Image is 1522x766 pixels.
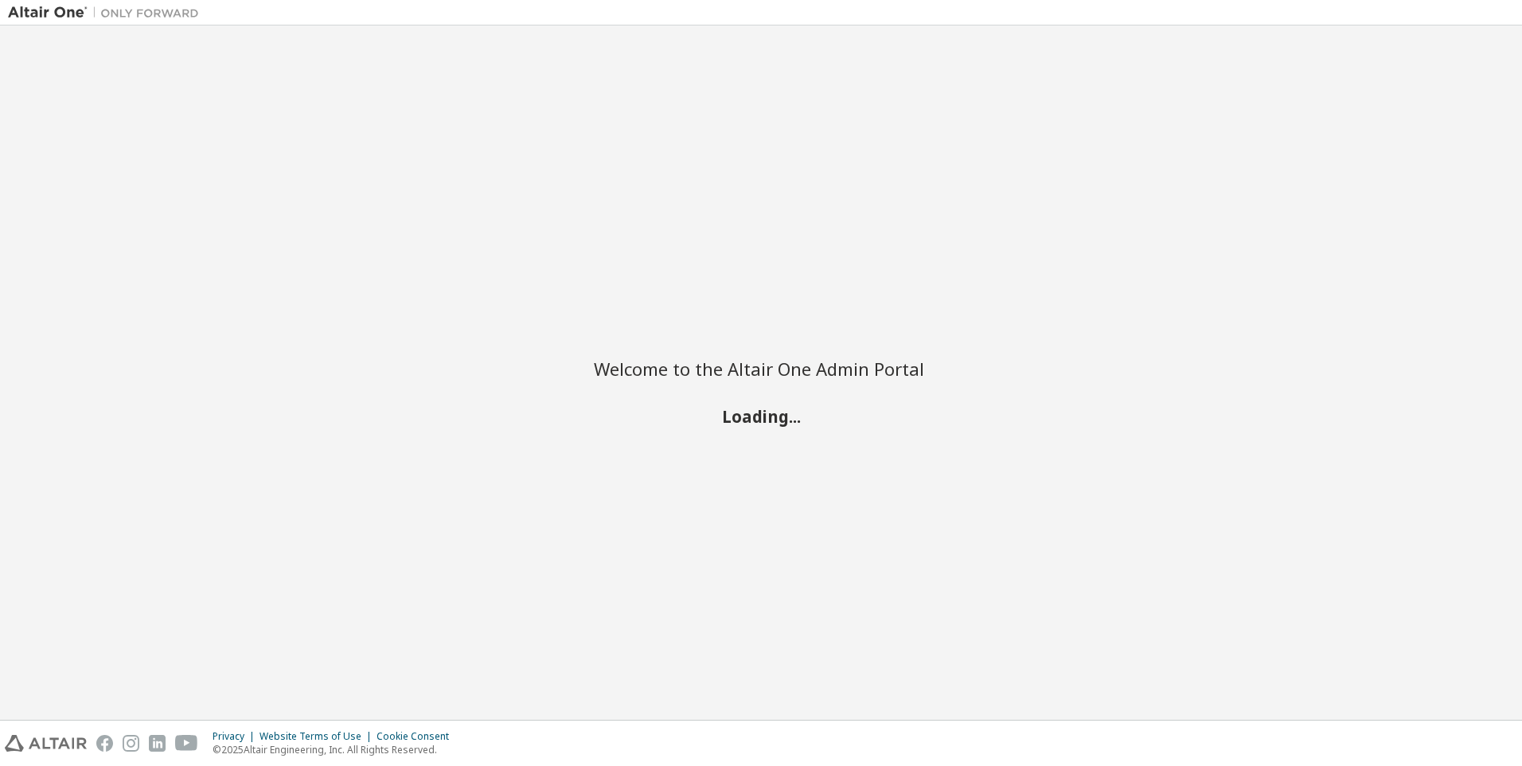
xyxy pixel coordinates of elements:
[175,735,198,752] img: youtube.svg
[8,5,207,21] img: Altair One
[377,730,459,743] div: Cookie Consent
[213,730,260,743] div: Privacy
[594,406,928,427] h2: Loading...
[213,743,459,756] p: © 2025 Altair Engineering, Inc. All Rights Reserved.
[123,735,139,752] img: instagram.svg
[149,735,166,752] img: linkedin.svg
[594,358,928,380] h2: Welcome to the Altair One Admin Portal
[5,735,87,752] img: altair_logo.svg
[260,730,377,743] div: Website Terms of Use
[96,735,113,752] img: facebook.svg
